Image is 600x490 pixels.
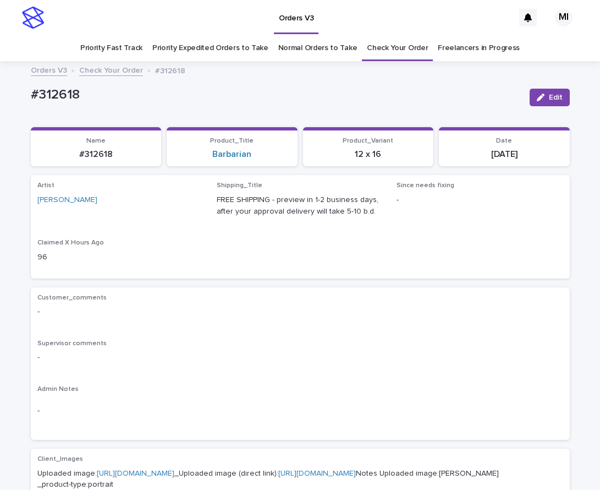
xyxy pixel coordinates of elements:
p: #312618 [155,64,185,76]
span: Artist [37,182,54,189]
a: [URL][DOMAIN_NAME] [97,470,174,477]
span: Customer_comments [37,295,107,301]
p: 12 x 16 [310,149,427,160]
p: FREE SHIPPING - preview in 1-2 business days, after your approval delivery will take 5-10 b.d. [217,194,383,217]
a: Orders V3 [31,63,67,76]
span: Client_Images [37,456,83,462]
a: Normal Orders to Take [278,35,357,61]
a: Freelancers in Progress [438,35,520,61]
p: 96 [37,252,204,263]
p: #312618 [37,149,155,160]
p: - [37,306,563,318]
div: MI [555,9,573,26]
button: Edit [530,89,570,106]
span: Edit [549,94,563,101]
span: Product_Title [210,138,254,144]
a: Priority Expedited Orders to Take [152,35,268,61]
span: Supervisor comments [37,340,107,347]
a: [PERSON_NAME] [37,194,97,206]
a: Priority Fast Track [80,35,142,61]
a: Check Your Order [79,63,143,76]
p: - [397,194,563,206]
p: - [37,405,563,417]
p: - [37,352,563,363]
a: [URL][DOMAIN_NAME] [278,470,356,477]
span: Product_Variant [343,138,393,144]
a: Barbarian [212,149,251,160]
span: Admin Notes [37,386,79,393]
span: Since needs fixing [397,182,454,189]
p: #312618 [31,87,521,103]
img: stacker-logo-s-only.png [22,7,44,29]
a: Check Your Order [367,35,428,61]
p: [DATE] [445,149,563,160]
span: Name [86,138,106,144]
span: Shipping_Title [217,182,262,189]
span: Date [496,138,512,144]
span: Claimed X Hours Ago [37,239,104,246]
